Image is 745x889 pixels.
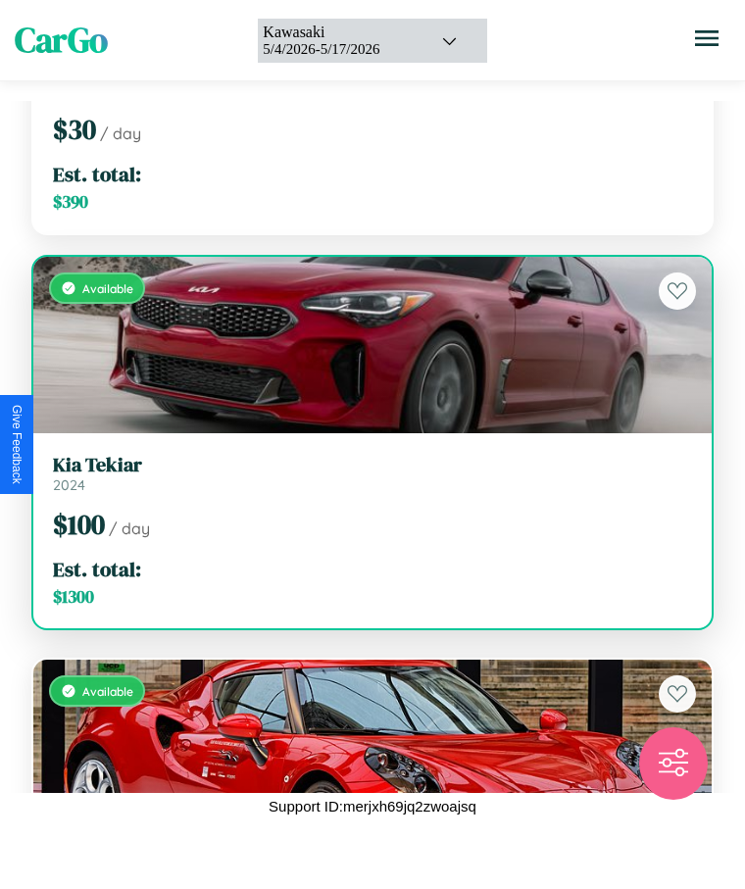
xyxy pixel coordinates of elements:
h3: Kia Tekiar [53,453,692,476]
div: Give Feedback [10,405,24,484]
span: / day [109,519,150,538]
span: CarGo [15,17,108,64]
div: 5 / 4 / 2026 - 5 / 17 / 2026 [263,41,416,58]
span: $ 100 [53,506,105,543]
span: $ 390 [53,190,88,214]
div: Kawasaki [263,24,416,41]
span: 2024 [53,476,85,494]
a: Kia Tekiar2024 [53,453,692,494]
span: Available [82,281,133,296]
span: $ 30 [53,111,96,148]
span: Est. total: [53,555,141,583]
span: Est. total: [53,160,141,188]
span: $ 1300 [53,585,94,609]
p: Support ID: merjxh69jq2zwoajsq [269,793,476,819]
span: / day [100,123,141,143]
span: Available [82,684,133,699]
